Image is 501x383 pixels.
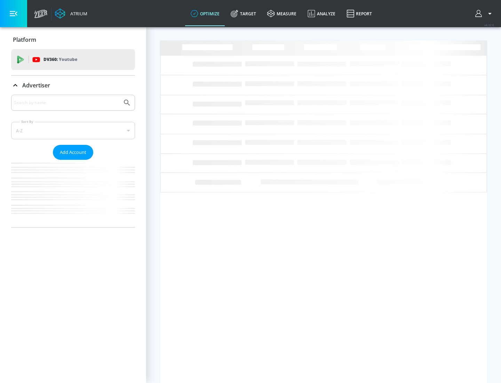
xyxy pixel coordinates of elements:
a: Atrium [55,8,87,19]
span: v 4.32.0 [484,23,494,27]
p: Youtube [59,56,77,63]
div: DV360: Youtube [11,49,135,70]
div: Platform [11,30,135,49]
a: optimize [185,1,225,26]
p: Advertiser [22,81,50,89]
a: Target [225,1,262,26]
div: Advertiser [11,76,135,95]
label: Sort By [20,119,35,124]
button: Add Account [53,145,93,160]
input: Search by name [14,98,119,107]
a: Report [341,1,377,26]
p: DV360: [43,56,77,63]
div: Advertiser [11,95,135,227]
p: Platform [13,36,36,44]
div: A-Z [11,122,135,139]
a: Analyze [302,1,341,26]
div: Atrium [67,10,87,17]
a: measure [262,1,302,26]
nav: list of Advertiser [11,160,135,227]
span: Add Account [60,148,86,156]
